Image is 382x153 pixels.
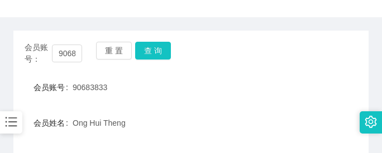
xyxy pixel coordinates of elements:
span: Ong Hui Theng [73,119,126,127]
span: 90683833 [73,83,107,92]
label: 会员账号 [34,83,73,92]
i: 图标: setting [365,116,377,128]
span: 会员账号： [25,42,52,65]
button: 重 置 [96,42,132,60]
i: 图标: bars [4,115,18,129]
label: 会员姓名 [34,119,73,127]
button: 查 询 [135,42,171,60]
input: 会员账号 [52,45,82,62]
